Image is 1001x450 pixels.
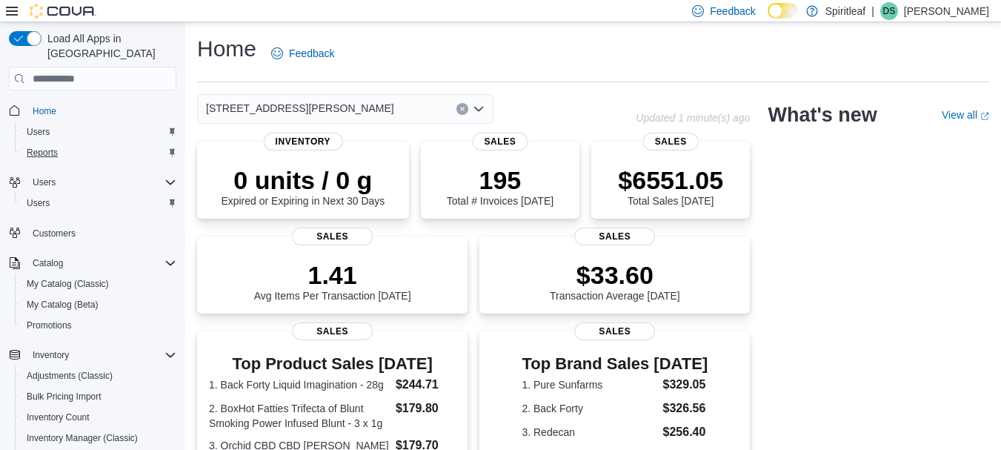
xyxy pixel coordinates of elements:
button: Promotions [15,315,182,336]
span: Sales [472,133,528,150]
h3: Top Product Sales [DATE] [209,355,456,373]
p: [PERSON_NAME] [904,2,989,20]
a: Inventory Count [21,408,96,426]
dt: 1. Back Forty Liquid Imagination - 28g [209,377,390,392]
span: Sales [643,133,699,150]
a: Inventory Manager (Classic) [21,429,144,447]
span: Adjustments (Classic) [27,370,113,382]
span: Reports [27,147,58,159]
button: My Catalog (Classic) [15,274,182,294]
span: Customers [27,224,176,242]
img: Cova [30,4,96,19]
svg: External link [980,112,989,121]
button: Home [3,99,182,121]
span: Users [27,126,50,138]
span: Inventory Manager (Classic) [21,429,176,447]
dd: $326.56 [663,400,708,417]
input: Dark Mode [768,3,799,19]
dd: $256.40 [663,423,708,441]
a: Reports [21,144,64,162]
p: $33.60 [550,260,680,290]
button: Reports [15,142,182,163]
span: Catalog [33,257,63,269]
dd: $179.80 [396,400,456,417]
a: My Catalog (Classic) [21,275,115,293]
span: Adjustments (Classic) [21,367,176,385]
span: Promotions [21,317,176,334]
a: Adjustments (Classic) [21,367,119,385]
div: Total Sales [DATE] [618,165,723,207]
span: Users [21,194,176,212]
a: My Catalog (Beta) [21,296,104,314]
span: Sales [574,228,656,245]
h2: What's new [768,103,877,127]
span: Feedback [289,46,334,61]
button: Inventory [27,346,75,364]
span: My Catalog (Beta) [21,296,176,314]
dd: $244.71 [396,376,456,394]
button: Adjustments (Classic) [15,365,182,386]
p: | [871,2,874,20]
p: 195 [447,165,553,195]
button: Customers [3,222,182,244]
button: Inventory [3,345,182,365]
a: Users [21,123,56,141]
p: $6551.05 [618,165,723,195]
p: Updated 1 minute(s) ago [636,112,750,124]
a: Home [27,102,62,120]
span: Feedback [710,4,755,19]
a: Promotions [21,317,78,334]
a: Bulk Pricing Import [21,388,107,406]
dd: $329.05 [663,376,708,394]
button: Open list of options [473,103,485,115]
span: Reports [21,144,176,162]
span: Sales [292,228,373,245]
span: Customers [33,228,76,239]
span: Home [27,101,176,119]
span: Inventory [264,133,343,150]
a: Feedback [265,39,340,68]
dt: 1. Pure Sunfarms [522,377,656,392]
span: Home [33,105,56,117]
span: Inventory [33,349,69,361]
dt: 2. Back Forty [522,401,656,416]
button: Clear input [456,103,468,115]
span: Load All Apps in [GEOGRAPHIC_DATA] [41,31,176,61]
span: Inventory Manager (Classic) [27,432,138,444]
div: Danielle S [880,2,898,20]
span: Inventory Count [27,411,90,423]
span: [STREET_ADDRESS][PERSON_NAME] [206,99,394,117]
span: Bulk Pricing Import [27,391,102,403]
span: Inventory [27,346,176,364]
p: Spiritleaf [825,2,865,20]
h1: Home [197,34,256,64]
button: Inventory Manager (Classic) [15,428,182,449]
p: 0 units / 0 g [221,165,385,195]
a: View allExternal link [942,109,989,121]
span: Users [33,176,56,188]
a: Users [21,194,56,212]
dt: 2. BoxHot Fatties Trifecta of Blunt Smoking Power Infused Blunt - 3 x 1g [209,401,390,431]
span: Sales [574,322,656,340]
span: Promotions [27,320,72,331]
span: My Catalog (Classic) [21,275,176,293]
span: Bulk Pricing Import [21,388,176,406]
p: 1.41 [254,260,411,290]
button: Catalog [3,253,182,274]
span: Users [27,197,50,209]
span: Sales [292,322,373,340]
span: My Catalog (Beta) [27,299,99,311]
button: Users [15,193,182,214]
div: Expired or Expiring in Next 30 Days [221,165,385,207]
span: Users [27,173,176,191]
div: Total # Invoices [DATE] [447,165,553,207]
dt: 3. Redecan [522,425,656,440]
span: My Catalog (Classic) [27,278,109,290]
button: Users [3,172,182,193]
span: DS [883,2,896,20]
div: Transaction Average [DATE] [550,260,680,302]
span: Catalog [27,254,176,272]
button: Bulk Pricing Import [15,386,182,407]
span: Inventory Count [21,408,176,426]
